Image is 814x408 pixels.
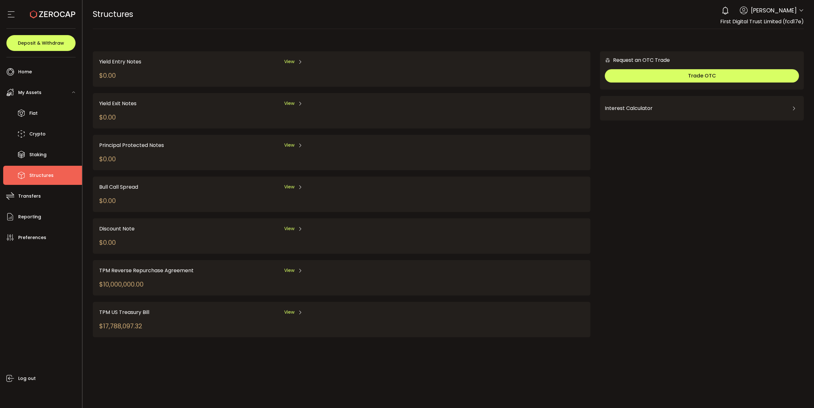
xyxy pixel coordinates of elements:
[605,57,610,63] img: 6nGpN7MZ9FLuBP83NiajKbTRY4UzlzQtBKtCrLLspmCkSvCZHBKvY3NxgQaT5JnOQREvtQ257bXeeSTueZfAPizblJ+Fe8JwA...
[18,212,41,222] span: Reporting
[99,225,135,233] span: Discount Note
[99,58,141,66] span: Yield Entry Notes
[29,129,46,139] span: Crypto
[99,266,194,274] span: TPM Reverse Repurchase Agreement
[284,267,294,274] span: View
[600,56,670,64] div: Request an OTC Trade
[99,280,144,289] div: $10,000,000.00
[99,321,142,331] div: $17,788,097.32
[29,150,47,159] span: Staking
[99,113,116,122] div: $0.00
[99,183,138,191] span: Bull Call Spread
[18,374,36,383] span: Log out
[751,6,797,15] span: [PERSON_NAME]
[18,88,41,97] span: My Assets
[99,99,137,107] span: Yield Exit Notes
[720,18,804,25] span: First Digital Trust Limited (fcd17e)
[284,309,294,316] span: View
[99,154,116,164] div: $0.00
[782,377,814,408] iframe: Chat Widget
[99,238,116,247] div: $0.00
[284,225,294,232] span: View
[29,109,38,118] span: Fiat
[18,192,41,201] span: Transfers
[605,101,799,116] div: Interest Calculator
[284,58,294,65] span: View
[6,35,76,51] button: Deposit & Withdraw
[93,9,133,20] span: Structures
[605,69,799,83] button: Trade OTC
[18,41,64,45] span: Deposit & Withdraw
[29,171,54,180] span: Structures
[99,308,149,316] span: TPM US Treasury Bill
[99,196,116,206] div: $0.00
[284,184,294,190] span: View
[99,71,116,80] div: $0.00
[688,72,716,79] span: Trade OTC
[284,142,294,149] span: View
[99,141,164,149] span: Principal Protected Notes
[18,67,32,76] span: Home
[18,233,46,242] span: Preferences
[284,100,294,107] span: View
